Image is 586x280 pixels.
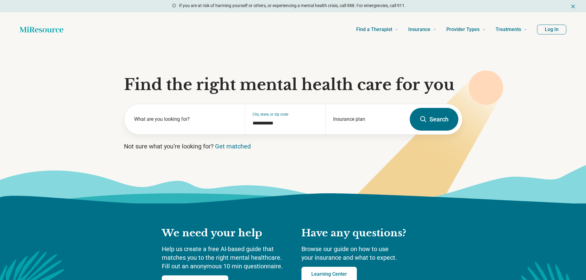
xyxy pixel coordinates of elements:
[162,227,289,240] h2: We need your help
[301,245,425,262] p: Browse our guide on how to use your insurance and what to expect.
[124,142,462,151] p: Not sure what you’re looking for?
[134,116,238,123] label: What are you looking for?
[410,108,458,131] button: Search
[356,17,398,42] a: Find a Therapist
[570,2,576,10] button: Dismiss
[446,25,480,34] span: Provider Types
[162,245,289,270] p: Help us create a free AI-based guide that matches you to the right mental healthcare. Fill out an...
[356,25,392,34] span: Find a Therapist
[301,227,425,240] h2: Have any questions?
[20,23,63,36] a: Home page
[496,25,521,34] span: Treatments
[537,25,566,34] button: Log In
[124,76,462,94] h1: Find the right mental health care for you
[408,25,430,34] span: Insurance
[408,17,437,42] a: Insurance
[179,2,406,9] p: If you are at risk of harming yourself or others, or experiencing a mental health crisis, call 98...
[496,17,527,42] a: Treatments
[446,17,486,42] a: Provider Types
[215,143,251,150] a: Get matched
